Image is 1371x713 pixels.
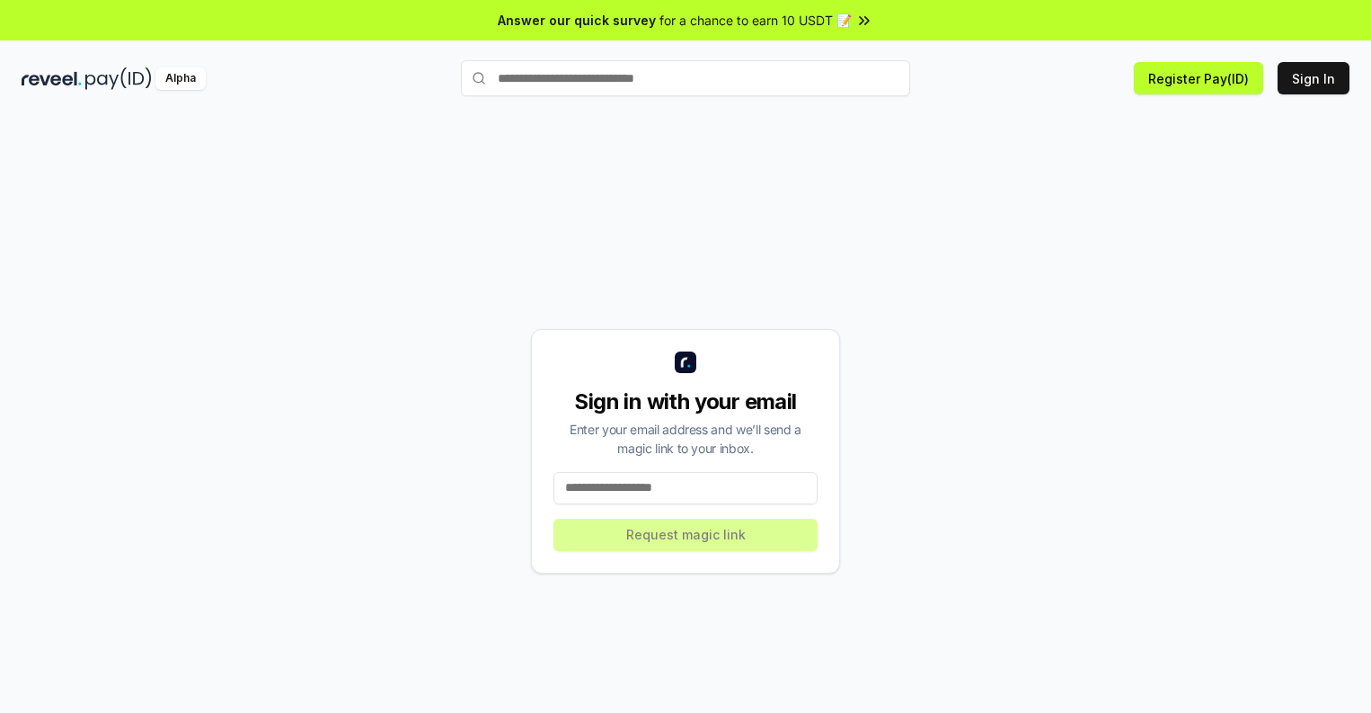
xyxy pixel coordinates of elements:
div: Enter your email address and we’ll send a magic link to your inbox. [553,420,818,458]
img: pay_id [85,67,152,90]
div: Alpha [155,67,206,90]
div: Sign in with your email [553,388,818,416]
button: Sign In [1278,62,1349,94]
span: Answer our quick survey [498,11,656,30]
img: reveel_dark [22,67,82,90]
button: Register Pay(ID) [1134,62,1263,94]
img: logo_small [675,352,696,373]
span: for a chance to earn 10 USDT 📝 [659,11,852,30]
